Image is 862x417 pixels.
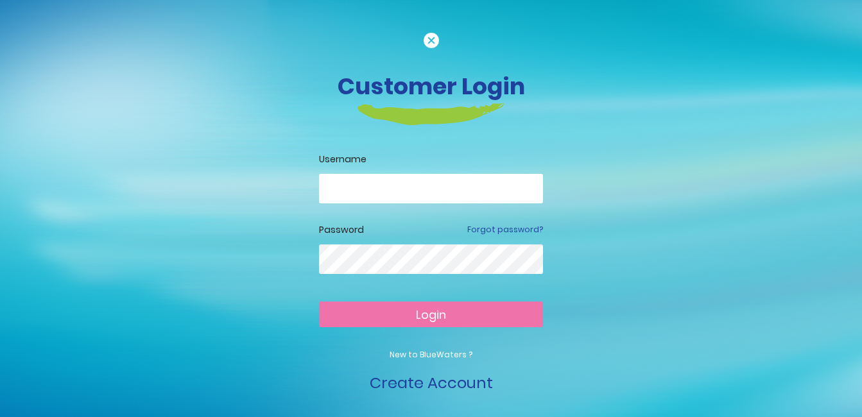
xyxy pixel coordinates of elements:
[424,33,439,48] img: cancel
[319,349,543,361] p: New to BlueWaters ?
[319,302,543,327] button: Login
[75,72,788,100] h3: Customer Login
[416,307,446,323] span: Login
[358,103,504,125] img: login-heading-border.png
[319,153,543,166] label: Username
[467,224,543,235] a: Forgot password?
[370,372,493,393] a: Create Account
[319,223,364,237] label: Password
